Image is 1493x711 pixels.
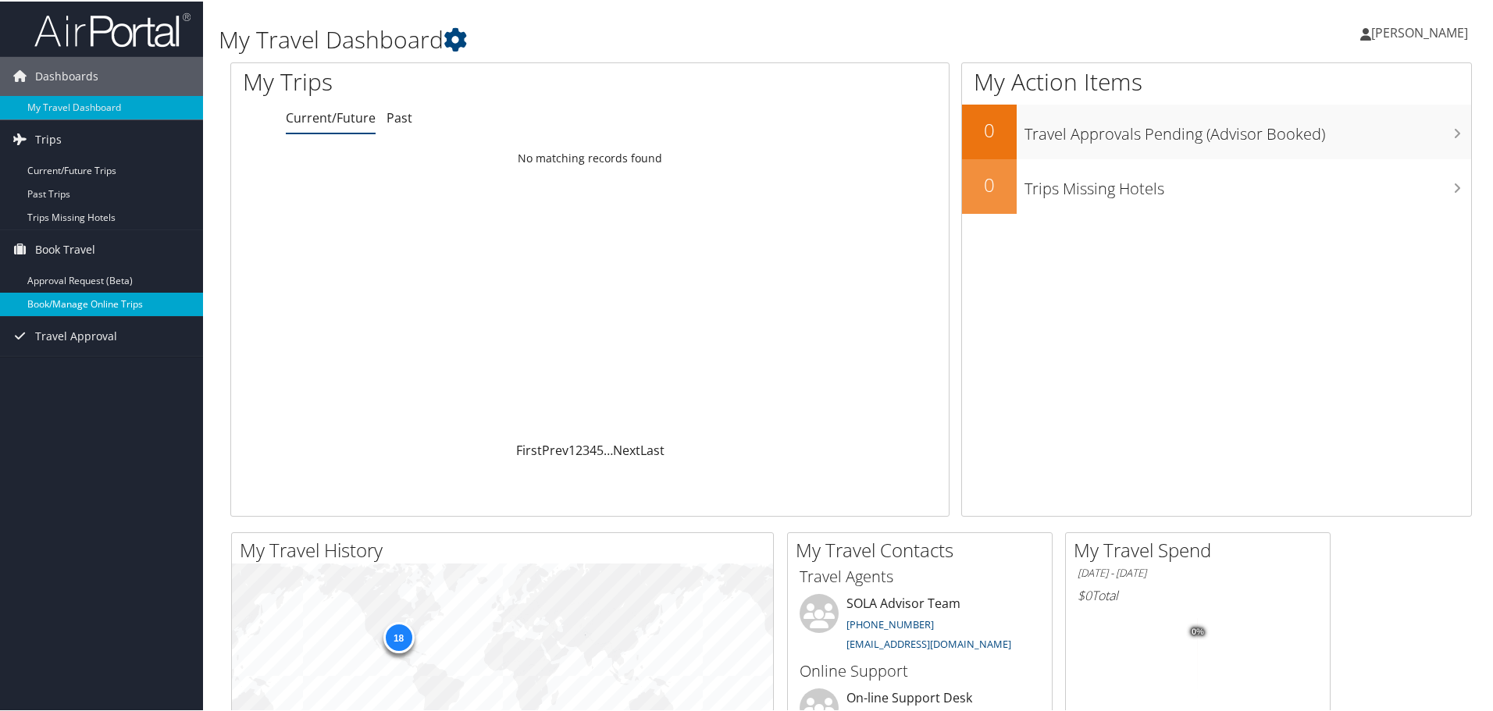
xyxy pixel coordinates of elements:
[35,55,98,94] span: Dashboards
[286,108,376,125] a: Current/Future
[1024,114,1471,144] h3: Travel Approvals Pending (Advisor Booked)
[243,64,638,97] h1: My Trips
[962,64,1471,97] h1: My Action Items
[796,535,1052,562] h2: My Travel Contacts
[34,10,191,47] img: airportal-logo.png
[962,170,1017,197] h2: 0
[1078,585,1318,603] h6: Total
[640,440,665,457] a: Last
[604,440,613,457] span: …
[1192,626,1204,635] tspan: 0%
[383,620,414,652] div: 18
[240,535,773,562] h2: My Travel History
[516,440,542,457] a: First
[35,119,62,158] span: Trips
[613,440,640,457] a: Next
[35,315,117,354] span: Travel Approval
[1078,585,1092,603] span: $0
[597,440,604,457] a: 5
[1078,564,1318,579] h6: [DATE] - [DATE]
[792,592,1048,656] li: SOLA Advisor Team
[962,116,1017,142] h2: 0
[542,440,568,457] a: Prev
[231,143,949,171] td: No matching records found
[219,22,1062,55] h1: My Travel Dashboard
[590,440,597,457] a: 4
[575,440,583,457] a: 2
[846,616,934,630] a: [PHONE_NUMBER]
[387,108,412,125] a: Past
[583,440,590,457] a: 3
[1074,535,1330,562] h2: My Travel Spend
[800,659,1040,681] h3: Online Support
[568,440,575,457] a: 1
[1360,8,1484,55] a: [PERSON_NAME]
[800,564,1040,586] h3: Travel Agents
[962,103,1471,158] a: 0Travel Approvals Pending (Advisor Booked)
[1371,23,1468,40] span: [PERSON_NAME]
[962,158,1471,212] a: 0Trips Missing Hotels
[1024,169,1471,198] h3: Trips Missing Hotels
[35,229,95,268] span: Book Travel
[846,635,1011,649] a: [EMAIL_ADDRESS][DOMAIN_NAME]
